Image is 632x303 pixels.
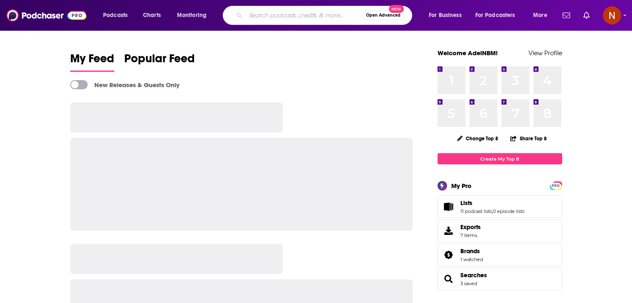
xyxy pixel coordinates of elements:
button: open menu [423,9,472,22]
img: Podchaser - Follow, Share and Rate Podcasts [7,7,86,23]
span: Podcasts [103,10,128,21]
a: Popular Feed [124,51,195,72]
span: Lists [460,199,472,207]
span: Logged in as AdelNBM [603,6,621,24]
span: 7 items [460,232,481,238]
span: For Podcasters [475,10,515,21]
button: Open AdvancedNew [362,10,404,20]
span: PRO [551,183,561,189]
button: Change Top 8 [452,133,504,144]
span: For Business [429,10,462,21]
a: Show notifications dropdown [580,8,593,22]
a: Searches [460,271,487,279]
span: Lists [438,195,562,218]
button: Show profile menu [603,6,621,24]
span: Brands [438,244,562,266]
span: Exports [460,223,481,231]
span: Brands [460,247,480,255]
a: Charts [138,9,166,22]
button: Share Top 8 [510,130,547,147]
button: open menu [171,9,217,22]
button: open menu [97,9,138,22]
span: More [533,10,547,21]
span: , [492,208,493,214]
div: Search podcasts, credits, & more... [231,6,420,25]
span: New [389,5,404,13]
a: Welcome AdelNBM! [438,49,498,57]
img: User Profile [603,6,621,24]
span: Searches [438,268,562,290]
span: Popular Feed [124,51,195,71]
a: Brands [440,249,457,261]
span: Charts [143,10,161,21]
a: PRO [551,182,561,188]
span: Monitoring [177,10,207,21]
button: open menu [527,9,558,22]
span: Open Advanced [366,13,401,17]
div: My Pro [451,182,472,190]
a: Exports [438,220,562,242]
a: View Profile [529,49,562,57]
a: 0 episode lists [493,208,524,214]
a: Lists [460,199,524,207]
input: Search podcasts, credits, & more... [246,9,362,22]
a: Searches [440,273,457,285]
a: Brands [460,247,483,255]
span: My Feed [70,51,114,71]
a: 3 saved [460,281,477,286]
a: Create My Top 8 [438,153,562,164]
a: New Releases & Guests Only [70,80,180,89]
a: Show notifications dropdown [559,8,573,22]
span: Exports [440,225,457,237]
a: 1 watched [460,257,483,262]
button: open menu [470,9,527,22]
a: 11 podcast lists [460,208,492,214]
a: Lists [440,201,457,213]
a: My Feed [70,51,114,72]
